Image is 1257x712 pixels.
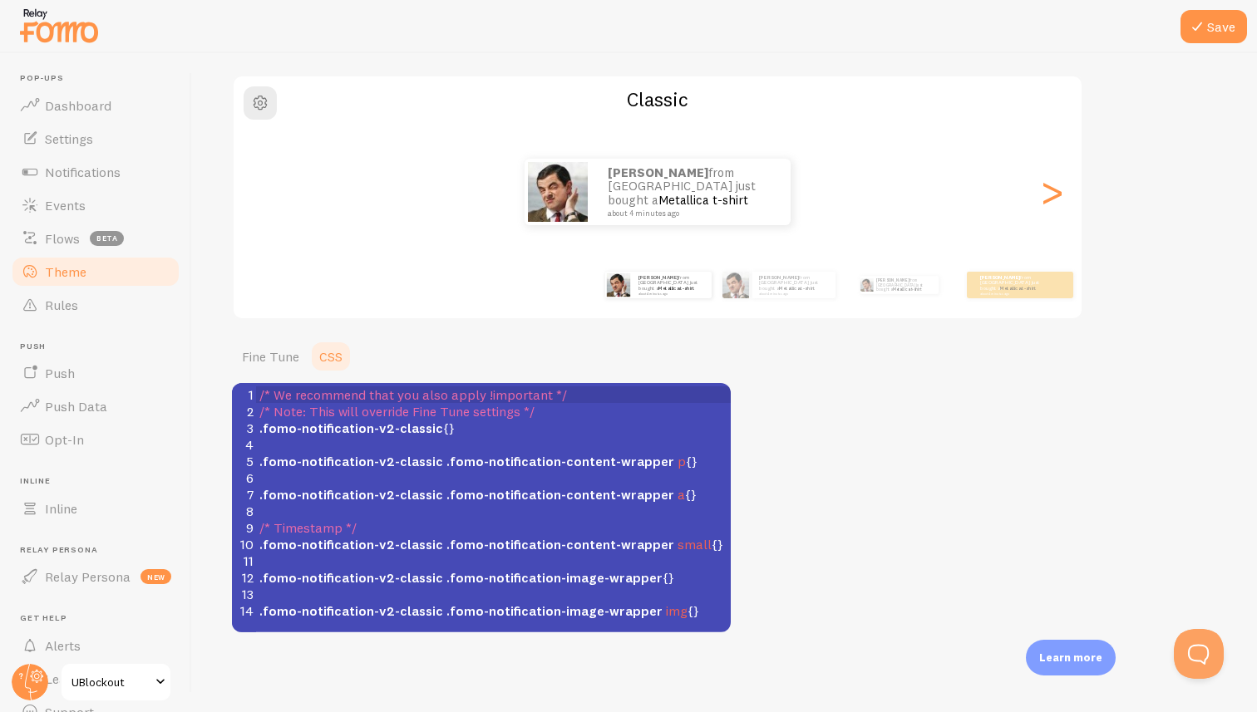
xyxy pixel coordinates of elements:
span: a [678,486,685,503]
span: .fomo-notification-v2-classic [259,536,443,552]
span: {} [259,420,455,436]
span: Get Help [20,613,181,624]
span: {} [259,536,723,552]
a: CSS [309,340,352,373]
span: .fomo-notification-content-wrapper [446,453,674,469]
span: {} [259,602,699,619]
span: beta [90,231,124,246]
a: Settings [10,122,181,155]
span: Relay Persona [45,568,131,585]
a: Inline [10,492,181,525]
strong: [PERSON_NAME] [876,277,909,282]
span: .fomo-notification-content-wrapper [446,486,674,503]
a: Events [10,189,181,222]
div: 12 [232,569,256,586]
iframe: Help Scout Beacon - Open [1174,629,1224,679]
span: .fomo-notification-v2-classic [259,486,443,503]
span: /* Note: This will override Fine Tune settings */ [259,403,535,420]
span: {} [259,453,698,469]
div: Next slide [1042,132,1062,252]
span: .fomo-notification-image-wrapper [446,602,663,619]
span: Events [45,197,86,214]
div: 13 [232,586,256,602]
span: Flows [45,230,80,247]
span: img [666,602,688,619]
p: from [GEOGRAPHIC_DATA] just bought a [980,274,1047,295]
p: from [GEOGRAPHIC_DATA] just bought a [876,276,932,294]
a: Rules [10,288,181,322]
a: Flows beta [10,222,181,255]
div: 9 [232,519,256,536]
small: about 4 minutes ago [608,209,769,218]
div: 10 [232,536,256,552]
img: Fomo [528,162,588,222]
span: Alerts [45,637,81,654]
span: Push [45,365,75,381]
img: Fomo [860,278,873,292]
p: Learn more [1039,650,1102,665]
a: Push [10,356,181,390]
span: Theme [45,263,86,280]
span: p [678,453,686,469]
span: .fomo-notification-v2-classic [259,602,443,619]
strong: [PERSON_NAME] [638,274,678,281]
a: Opt-In [10,423,181,456]
span: .fomo-notification-v2-classic [259,453,443,469]
div: 3 [232,420,256,436]
img: Fomo [606,273,630,297]
p: from [GEOGRAPHIC_DATA] just bought a [608,166,774,218]
a: Metallica t-shirt [658,285,694,292]
strong: [PERSON_NAME] [980,274,1020,281]
a: Notifications [10,155,181,189]
span: {} [259,486,697,503]
a: Metallica t-shirt [893,287,921,292]
a: Push Data [10,390,181,423]
span: Notifications [45,164,121,180]
h2: Classic [234,86,1082,112]
small: about 4 minutes ago [638,292,703,295]
span: /* We recommend that you also apply !important */ [259,386,567,403]
span: UBlockout [71,672,150,692]
a: Fine Tune [232,340,309,373]
div: 6 [232,469,256,486]
span: Inline [20,476,181,487]
a: Dashboard [10,89,181,122]
small: about 4 minutes ago [980,292,1045,295]
span: new [140,569,171,584]
small: about 4 minutes ago [759,292,827,295]
a: Alerts [10,629,181,662]
span: Rules [45,297,78,313]
div: 7 [232,486,256,503]
span: .fomo-notification-v2-classic [259,569,443,586]
div: 8 [232,503,256,519]
div: 1 [232,386,256,403]
a: Theme [10,255,181,288]
a: Relay Persona new [10,560,181,593]
div: 4 [232,436,256,453]
span: Settings [45,130,93,147]
div: 5 [232,453,256,469]
span: {} [259,569,674,586]
span: /* Timestamp */ [259,519,357,536]
a: Metallica t-shirt [1000,285,1036,292]
img: Fomo [722,272,749,298]
a: UBlockout [60,662,172,702]
span: .fomo-notification-content-wrapper [446,536,674,552]
span: small [678,536,712,552]
img: fomo-relay-logo-orange.svg [17,4,101,47]
span: Pop-ups [20,73,181,84]
span: Relay Persona [20,545,181,556]
p: from [GEOGRAPHIC_DATA] just bought a [759,274,829,295]
div: 2 [232,403,256,420]
div: 14 [232,602,256,619]
p: from [GEOGRAPHIC_DATA] just bought a [638,274,705,295]
span: Opt-In [45,431,84,448]
span: Dashboard [45,97,111,114]
span: Push [20,341,181,352]
div: Learn more [1026,640,1116,675]
div: 11 [232,552,256,569]
strong: [PERSON_NAME] [759,274,799,281]
a: Metallica t-shirt [658,192,748,208]
span: Inline [45,500,77,517]
strong: [PERSON_NAME] [608,164,708,180]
